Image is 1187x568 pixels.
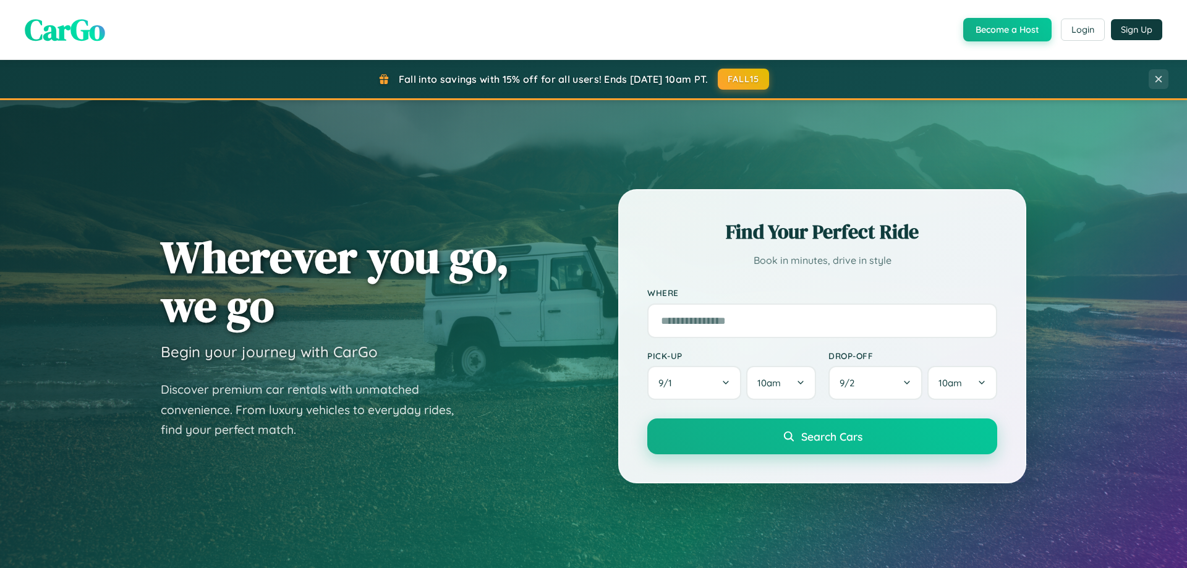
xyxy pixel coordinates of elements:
[658,377,678,389] span: 9 / 1
[399,73,708,85] span: Fall into savings with 15% off for all users! Ends [DATE] 10am PT.
[647,288,997,299] label: Where
[647,252,997,269] p: Book in minutes, drive in style
[801,430,862,443] span: Search Cars
[757,377,781,389] span: 10am
[647,350,816,361] label: Pick-up
[828,350,997,361] label: Drop-off
[161,232,509,330] h1: Wherever you go, we go
[718,69,770,90] button: FALL15
[840,377,861,389] span: 9 / 2
[161,379,470,440] p: Discover premium car rentals with unmatched convenience. From luxury vehicles to everyday rides, ...
[647,366,741,400] button: 9/1
[746,366,816,400] button: 10am
[927,366,997,400] button: 10am
[647,418,997,454] button: Search Cars
[647,218,997,245] h2: Find Your Perfect Ride
[1061,19,1105,41] button: Login
[25,9,105,50] span: CarGo
[963,18,1052,41] button: Become a Host
[161,342,378,361] h3: Begin your journey with CarGo
[828,366,922,400] button: 9/2
[1111,19,1162,40] button: Sign Up
[938,377,962,389] span: 10am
